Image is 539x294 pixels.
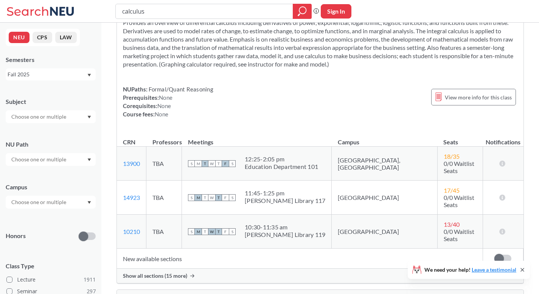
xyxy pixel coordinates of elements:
[444,160,474,174] span: 0/0 Waitlist Seats
[123,19,517,68] section: Provides an overview of differential calculus including derivatives of power, exponential, logari...
[444,228,474,242] span: 0/0 Waitlist Seats
[6,97,96,106] div: Subject
[202,194,208,201] span: T
[208,194,215,201] span: W
[8,112,71,121] input: Choose one or multiple
[202,160,208,167] span: T
[215,160,222,167] span: T
[87,201,91,204] svg: Dropdown arrow
[8,70,87,79] div: Fall 2025
[84,275,96,284] span: 1911
[215,228,222,235] span: T
[6,183,96,191] div: Campus
[146,130,182,147] th: Professors
[437,130,483,147] th: Seats
[245,189,325,197] div: 11:45 - 1:25 pm
[215,194,222,201] span: T
[182,130,332,147] th: Meetings
[424,267,516,272] span: We need your help!
[117,249,483,269] td: New available sections
[332,130,437,147] th: Campus
[208,160,215,167] span: W
[148,86,213,93] span: Formal/Quant Reasoning
[123,272,187,279] span: Show all sections (15 more)
[229,160,236,167] span: S
[6,232,26,240] p: Honors
[245,223,325,231] div: 10:30 - 11:35 am
[146,215,182,249] td: TBA
[123,160,140,167] a: 13900
[8,198,71,207] input: Choose one or multiple
[55,32,77,43] button: LAW
[472,266,516,273] a: Leave a testimonial
[222,160,229,167] span: F
[293,4,312,19] div: magnifying glass
[6,153,96,166] div: Dropdown arrow
[146,147,182,181] td: TBA
[483,130,523,147] th: Notifications
[6,110,96,123] div: Dropdown arrow
[202,228,208,235] span: T
[87,116,91,119] svg: Dropdown arrow
[245,155,318,163] div: 12:25 - 2:05 pm
[444,194,474,208] span: 0/0 Waitlist Seats
[146,181,182,215] td: TBA
[8,155,71,164] input: Choose one or multiple
[229,228,236,235] span: S
[245,163,318,170] div: Education Department 101
[123,85,213,118] div: NUPaths: Prerequisites: Corequisites: Course fees:
[321,4,351,19] button: Sign In
[6,56,96,64] div: Semesters
[444,153,460,160] span: 18 / 35
[6,140,96,149] div: NU Path
[117,269,523,283] div: Show all sections (15 more)
[87,158,91,161] svg: Dropdown arrow
[6,262,96,270] span: Class Type
[445,93,512,102] span: View more info for this class
[444,221,460,228] span: 13 / 40
[123,194,140,201] a: 14923
[332,181,437,215] td: [GEOGRAPHIC_DATA]
[222,194,229,201] span: F
[6,68,96,80] div: Fall 2025Dropdown arrow
[6,196,96,209] div: Dropdown arrow
[245,231,325,238] div: [PERSON_NAME] Library 119
[332,147,437,181] td: [GEOGRAPHIC_DATA], [GEOGRAPHIC_DATA]
[188,160,195,167] span: S
[195,228,202,235] span: M
[123,228,140,235] a: 10210
[87,74,91,77] svg: Dropdown arrow
[157,102,171,109] span: None
[229,194,236,201] span: S
[444,187,460,194] span: 17 / 45
[222,228,229,235] span: F
[155,111,168,118] span: None
[33,32,52,43] button: CPS
[9,32,30,43] button: NEU
[159,94,172,101] span: None
[6,275,96,285] label: Lecture
[208,228,215,235] span: W
[298,6,307,17] svg: magnifying glass
[195,194,202,201] span: M
[245,197,325,204] div: [PERSON_NAME] Library 117
[195,160,202,167] span: M
[188,194,195,201] span: S
[121,5,287,18] input: Class, professor, course number, "phrase"
[188,228,195,235] span: S
[332,215,437,249] td: [GEOGRAPHIC_DATA]
[123,138,135,146] div: CRN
